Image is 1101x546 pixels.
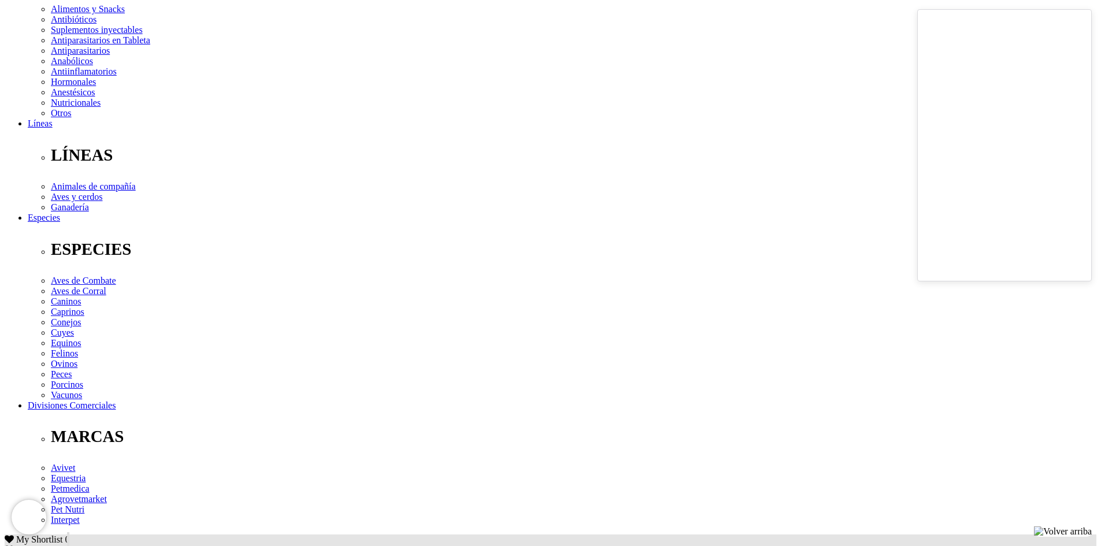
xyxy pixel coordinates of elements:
[51,4,125,14] a: Alimentos y Snacks
[51,25,143,35] a: Suplementos inyectables
[51,328,74,337] a: Cuyes
[51,484,90,493] a: Petmedica
[51,494,107,504] a: Agrovetmarket
[51,286,106,296] a: Aves de Corral
[51,307,84,317] a: Caprinos
[51,296,81,306] a: Caninos
[51,338,81,348] a: Equinos
[51,146,1096,165] p: LÍNEAS
[51,427,1096,446] p: MARCAS
[1034,526,1092,537] img: Volver arriba
[51,359,77,369] a: Ovinos
[51,390,82,400] a: Vacunos
[51,108,72,118] a: Otros
[51,348,78,358] a: Felinos
[16,534,62,544] span: My Shortlist
[51,202,89,212] a: Ganadería
[51,66,117,76] a: Antiinflamatorios
[12,500,46,534] iframe: Brevo live chat
[51,35,150,45] a: Antiparasitarios en Tableta
[51,369,72,379] a: Peces
[51,192,102,202] a: Aves y cerdos
[51,504,84,514] a: Pet Nutri
[51,317,81,327] a: Conejos
[28,400,116,410] a: Divisiones Comerciales
[51,463,75,473] a: Avivet
[51,515,80,525] a: Interpet
[28,118,53,128] a: Líneas
[51,77,96,87] a: Hormonales
[51,87,95,97] a: Anestésicos
[28,213,60,222] a: Especies
[51,276,116,285] a: Aves de Combate
[51,240,1096,259] p: ESPECIES
[65,534,69,544] span: 0
[51,14,97,24] a: Antibióticos
[51,98,101,107] a: Nutricionales
[51,56,93,66] a: Anabólicos
[51,181,136,191] a: Animales de compañía
[51,473,86,483] a: Equestria
[51,380,83,389] a: Porcinos
[51,46,110,55] a: Antiparasitarios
